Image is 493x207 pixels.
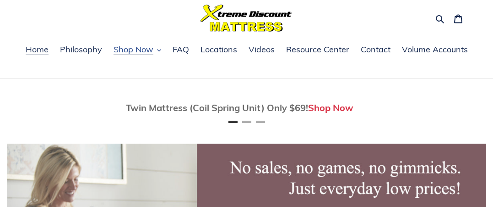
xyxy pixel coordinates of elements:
span: Shop Now [114,44,153,55]
span: Videos [249,44,275,55]
a: FAQ [168,43,194,57]
span: Philosophy [60,44,102,55]
span: FAQ [173,44,189,55]
button: Page 3 [256,121,265,123]
a: Home [21,43,53,57]
span: Twin Mattress (Coil Spring Unit) Only $69! [126,102,308,113]
a: Volume Accounts [397,43,472,57]
a: Contact [356,43,395,57]
a: Shop Now [308,102,353,113]
span: Locations [200,44,237,55]
span: Home [26,44,49,55]
button: Page 2 [242,121,251,123]
a: Locations [196,43,242,57]
a: Resource Center [282,43,354,57]
img: Xtreme Discount Mattress [200,5,292,32]
span: Resource Center [286,44,349,55]
button: Page 1 [228,121,238,123]
span: Contact [361,44,390,55]
a: Philosophy [55,43,107,57]
a: Videos [244,43,279,57]
span: Volume Accounts [402,44,468,55]
button: Shop Now [109,43,166,57]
